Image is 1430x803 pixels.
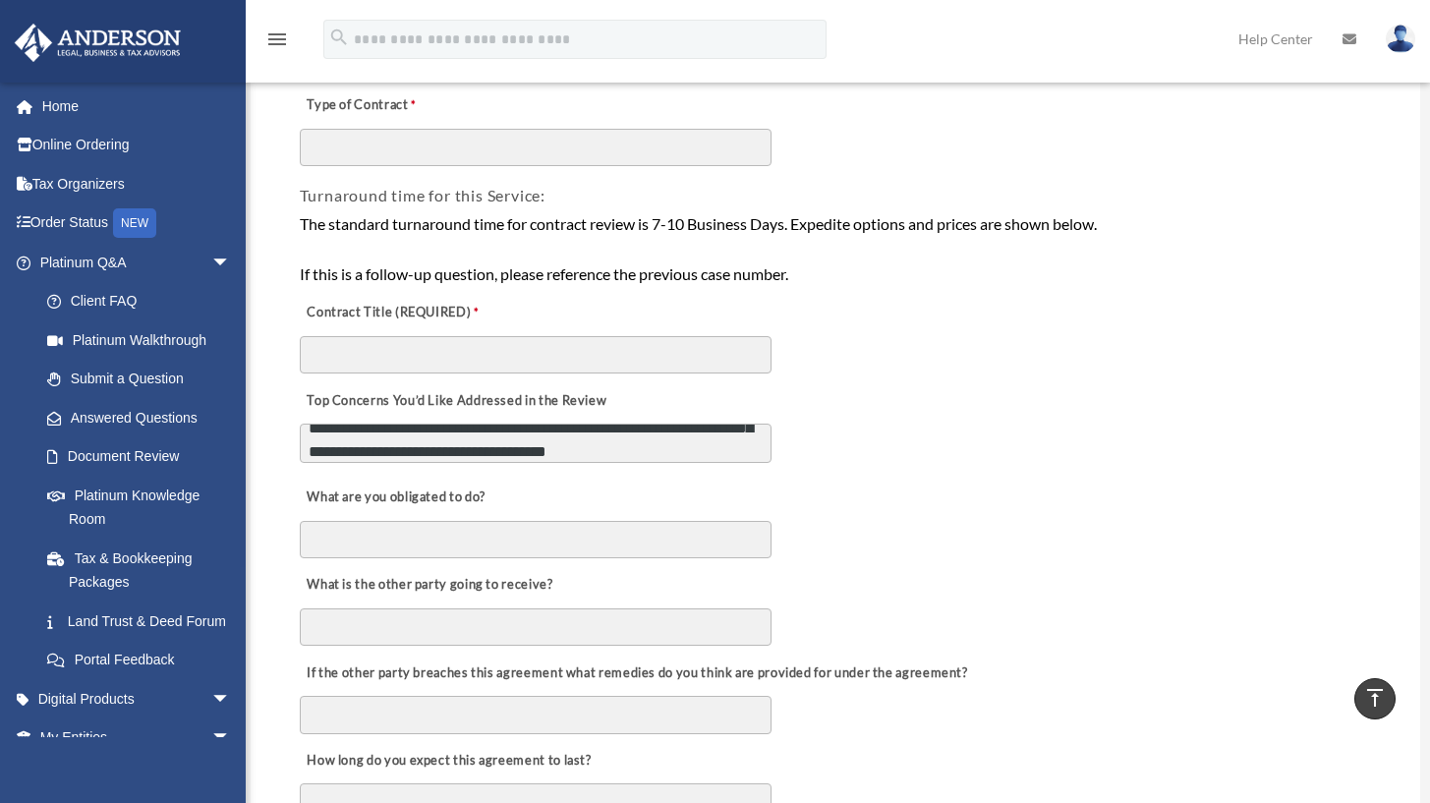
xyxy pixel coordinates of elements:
[300,211,1372,287] div: The standard turnaround time for contract review is 7-10 Business Days. Expedite options and pric...
[28,282,260,321] a: Client FAQ
[113,208,156,238] div: NEW
[300,572,558,600] label: What is the other party going to receive?
[28,539,260,602] a: Tax & Bookkeeping Packages
[28,641,260,680] a: Portal Feedback
[9,24,187,62] img: Anderson Advisors Platinum Portal
[300,747,597,774] label: How long do you expect this agreement to last?
[28,360,260,399] a: Submit a Question
[28,602,260,641] a: Land Trust & Deed Forum
[14,86,260,126] a: Home
[1363,686,1387,710] i: vertical_align_top
[14,126,260,165] a: Online Ordering
[211,243,251,283] span: arrow_drop_down
[265,34,289,51] a: menu
[14,679,260,718] a: Digital Productsarrow_drop_down
[14,164,260,203] a: Tax Organizers
[300,186,545,204] span: Turnaround time for this Service:
[211,718,251,759] span: arrow_drop_down
[14,718,260,758] a: My Entitiesarrow_drop_down
[28,476,260,539] a: Platinum Knowledge Room
[300,92,496,120] label: Type of Contract
[28,320,260,360] a: Platinum Walkthrough
[300,485,496,512] label: What are you obligated to do?
[1354,678,1396,719] a: vertical_align_top
[1386,25,1415,53] img: User Pic
[14,203,260,244] a: Order StatusNEW
[28,398,260,437] a: Answered Questions
[300,660,973,687] label: If the other party breaches this agreement what remedies do you think are provided for under the ...
[211,679,251,719] span: arrow_drop_down
[300,300,496,327] label: Contract Title (REQUIRED)
[328,27,350,48] i: search
[28,437,251,477] a: Document Review
[300,387,612,415] label: Top Concerns You’d Like Addressed in the Review
[14,243,260,282] a: Platinum Q&Aarrow_drop_down
[265,28,289,51] i: menu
